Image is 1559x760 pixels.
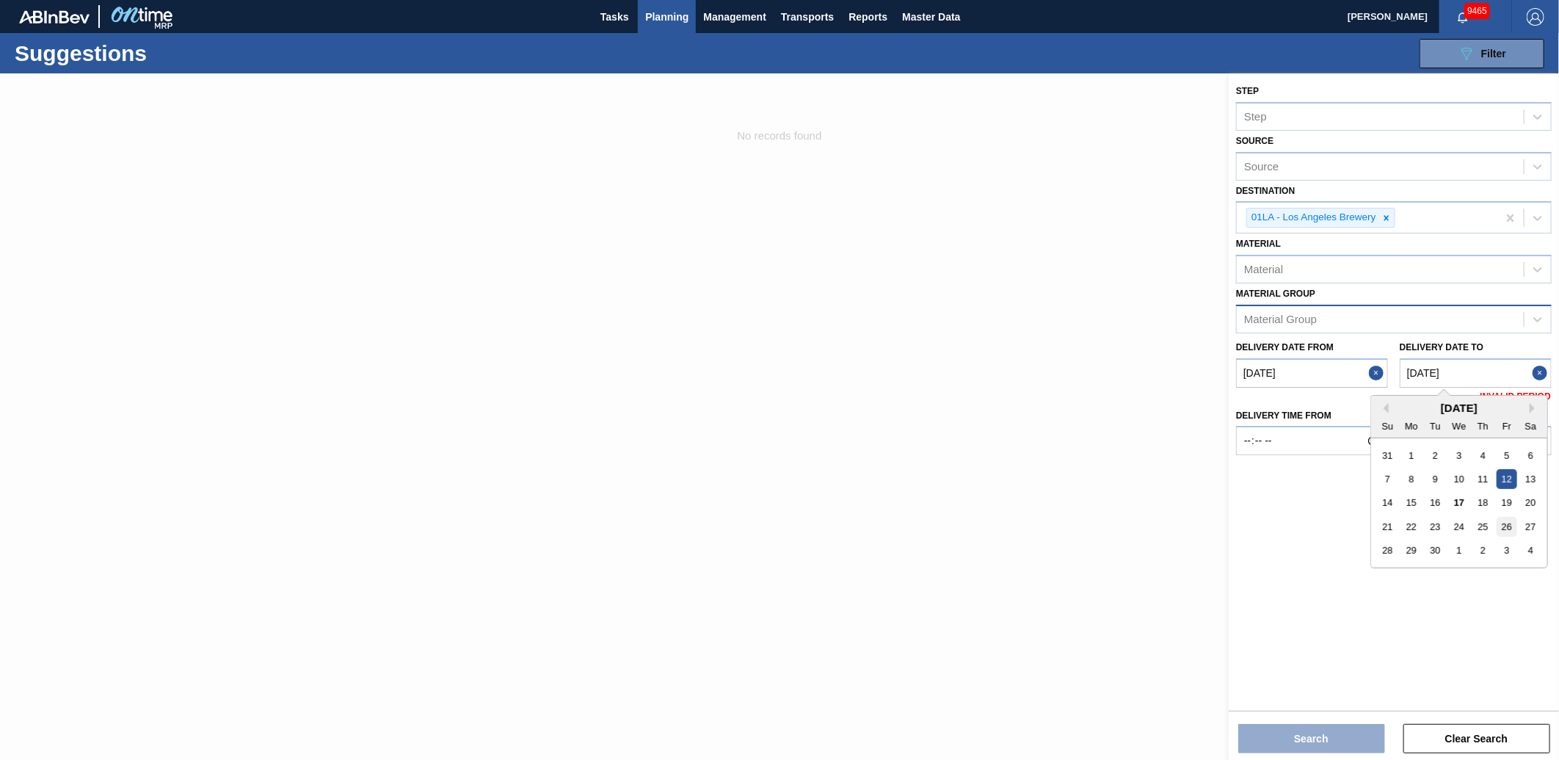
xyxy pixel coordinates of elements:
[848,8,887,26] span: Reports
[1378,416,1398,435] div: Su
[1449,540,1469,560] div: Choose Wednesday, October 1st, 2025
[1369,358,1388,388] button: Close
[1378,493,1398,513] div: Choose Sunday, September 14th, 2025
[1533,358,1552,388] button: Close
[1521,469,1541,489] div: Choose Saturday, September 13th, 2025
[1402,469,1422,489] div: Choose Monday, September 8th, 2025
[1244,110,1267,123] div: Step
[1527,8,1544,26] img: Logout
[1449,469,1469,489] div: Choose Wednesday, September 10th, 2025
[1425,469,1445,489] div: Choose Tuesday, September 9th, 2025
[1378,445,1398,465] div: Choose Sunday, August 31st, 2025
[1247,209,1378,227] div: 01LA - Los Angeles Brewery
[1236,342,1334,352] label: Delivery Date from
[1521,493,1541,513] div: Choose Saturday, September 20th, 2025
[19,10,90,23] img: TNhmsLtSVTkK8tSr43FrP2fwEKptu5GPRR3wAAAABJRU5ErkJggg==
[1402,416,1422,435] div: Mo
[1473,445,1493,465] div: Choose Thursday, September 4th, 2025
[1244,160,1279,173] div: Source
[1402,493,1422,513] div: Choose Monday, September 15th, 2025
[1400,358,1552,388] input: mm/dd/yyyy
[1481,48,1506,59] span: Filter
[1420,39,1544,68] button: Filter
[1449,416,1469,435] div: We
[781,8,834,26] span: Transports
[1378,540,1398,560] div: Choose Sunday, September 28th, 2025
[1236,405,1388,427] label: Delivery time from
[15,45,275,62] h1: Suggestions
[1473,469,1493,489] div: Choose Thursday, September 11th, 2025
[645,8,688,26] span: Planning
[703,8,766,26] span: Management
[1425,416,1445,435] div: Tu
[1378,403,1389,413] button: Previous Month
[1497,540,1516,560] div: Choose Friday, October 3rd, 2025
[1439,7,1486,27] button: Notifications
[1236,239,1281,249] label: Material
[598,8,630,26] span: Tasks
[1464,3,1490,19] span: 9465
[1497,493,1516,513] div: Choose Friday, September 19th, 2025
[1236,289,1315,299] label: Material Group
[1521,517,1541,537] div: Choose Saturday, September 27th, 2025
[1473,517,1493,537] div: Choose Thursday, September 25th, 2025
[1449,493,1469,513] div: Choose Wednesday, September 17th, 2025
[1521,540,1541,560] div: Choose Saturday, October 4th, 2025
[1480,391,1551,402] span: Invalid period
[1236,136,1273,146] label: Source
[1497,445,1516,465] div: Choose Friday, September 5th, 2025
[1236,86,1259,96] label: Step
[1497,469,1516,489] div: Choose Friday, September 12th, 2025
[1425,493,1445,513] div: Choose Tuesday, September 16th, 2025
[1425,445,1445,465] div: Choose Tuesday, September 2nd, 2025
[1402,445,1422,465] div: Choose Monday, September 1st, 2025
[1244,264,1283,276] div: Material
[902,8,960,26] span: Master Data
[1425,540,1445,560] div: Choose Tuesday, September 30th, 2025
[1425,517,1445,537] div: Choose Tuesday, September 23rd, 2025
[1473,493,1493,513] div: Choose Thursday, September 18th, 2025
[1449,517,1469,537] div: Choose Wednesday, September 24th, 2025
[1236,358,1388,388] input: mm/dd/yyyy
[1236,186,1295,196] label: Destination
[1378,517,1398,537] div: Choose Sunday, September 21st, 2025
[1530,403,1540,413] button: Next Month
[1497,517,1516,537] div: Choose Friday, September 26th, 2025
[1400,342,1483,352] label: Delivery Date to
[1473,416,1493,435] div: Th
[1378,469,1398,489] div: Choose Sunday, September 7th, 2025
[1376,444,1542,562] div: month 2025-09
[1497,416,1516,435] div: Fr
[1521,416,1541,435] div: Sa
[1449,445,1469,465] div: Choose Wednesday, September 3rd, 2025
[1521,445,1541,465] div: Choose Saturday, September 6th, 2025
[1371,402,1547,414] div: [DATE]
[1244,313,1317,325] div: Material Group
[1402,517,1422,537] div: Choose Monday, September 22nd, 2025
[1473,540,1493,560] div: Choose Thursday, October 2nd, 2025
[1402,540,1422,560] div: Choose Monday, September 29th, 2025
